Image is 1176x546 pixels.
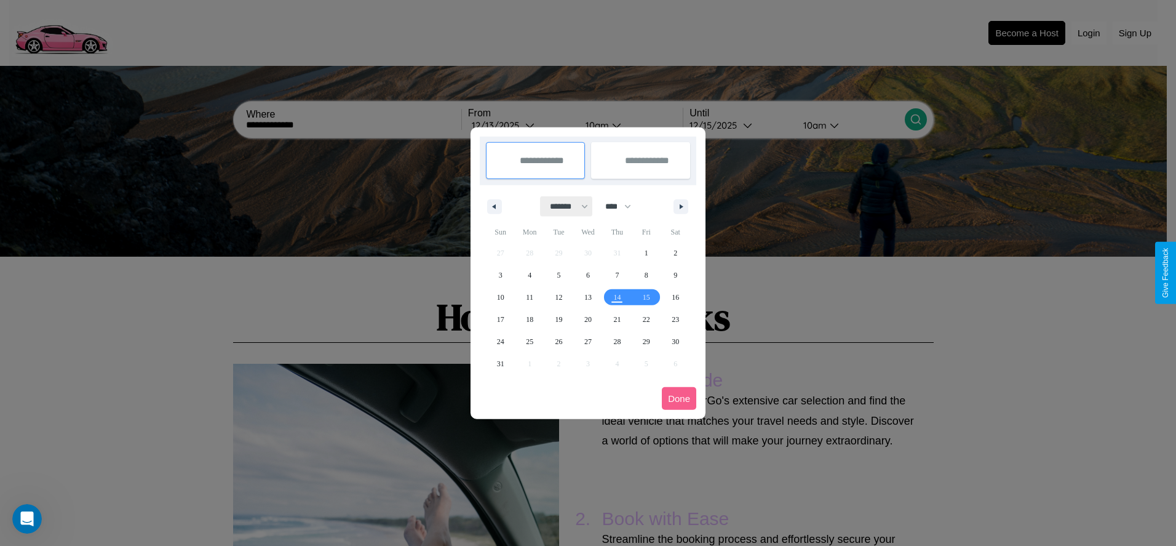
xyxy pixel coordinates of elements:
span: 6 [586,264,590,286]
span: 31 [497,353,504,375]
span: 22 [643,308,650,331]
span: 15 [643,286,650,308]
span: Wed [573,222,602,242]
span: 25 [526,331,533,353]
span: 11 [526,286,533,308]
button: 13 [573,286,602,308]
span: Sun [486,222,515,242]
span: 24 [497,331,504,353]
span: 18 [526,308,533,331]
span: 7 [615,264,619,286]
button: 22 [632,308,661,331]
button: 7 [603,264,632,286]
button: 12 [544,286,573,308]
button: 15 [632,286,661,308]
button: 27 [573,331,602,353]
span: 30 [672,331,679,353]
span: 8 [645,264,648,286]
span: 28 [613,331,621,353]
button: 25 [515,331,544,353]
button: 6 [573,264,602,286]
span: 4 [528,264,531,286]
button: 26 [544,331,573,353]
button: 29 [632,331,661,353]
button: 11 [515,286,544,308]
button: 21 [603,308,632,331]
button: 17 [486,308,515,331]
button: 2 [661,242,690,264]
span: Fri [632,222,661,242]
button: 3 [486,264,515,286]
span: 10 [497,286,504,308]
span: 20 [584,308,592,331]
span: 27 [584,331,592,353]
span: 9 [673,264,677,286]
span: 14 [613,286,621,308]
span: 29 [643,331,650,353]
span: 16 [672,286,679,308]
span: Tue [544,222,573,242]
button: 24 [486,331,515,353]
span: 21 [613,308,621,331]
span: Thu [603,222,632,242]
button: 30 [661,331,690,353]
button: 1 [632,242,661,264]
button: 5 [544,264,573,286]
iframe: Intercom live chat [12,504,42,534]
button: 23 [661,308,690,331]
span: 5 [557,264,561,286]
button: 28 [603,331,632,353]
span: 12 [555,286,563,308]
span: 17 [497,308,504,331]
button: 31 [486,353,515,375]
button: 8 [632,264,661,286]
span: 1 [645,242,648,264]
button: 18 [515,308,544,331]
span: Sat [661,222,690,242]
button: 10 [486,286,515,308]
button: 19 [544,308,573,331]
span: 13 [584,286,592,308]
button: 9 [661,264,690,286]
div: Give Feedback [1161,248,1170,298]
button: 20 [573,308,602,331]
button: 14 [603,286,632,308]
span: 3 [499,264,503,286]
span: 2 [673,242,677,264]
span: 23 [672,308,679,331]
button: Done [662,387,696,410]
span: Mon [515,222,544,242]
span: 19 [555,308,563,331]
button: 4 [515,264,544,286]
button: 16 [661,286,690,308]
span: 26 [555,331,563,353]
